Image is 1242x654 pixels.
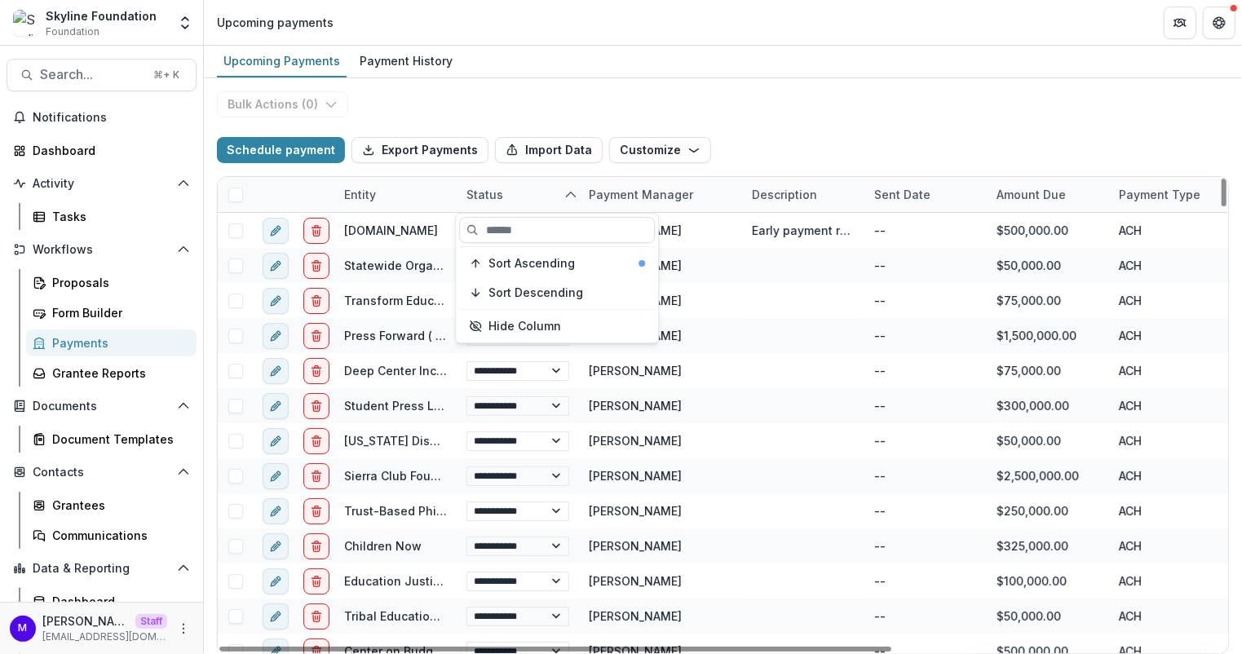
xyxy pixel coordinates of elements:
div: [PERSON_NAME] [589,608,682,625]
button: Hide Column [459,313,655,339]
div: Entity [334,177,457,212]
div: Payment Type [1109,186,1210,203]
button: Get Help [1203,7,1235,39]
div: ACH [1109,493,1231,528]
a: Press Forward ( a project of the Miami Foundation) [344,329,633,342]
a: Upcoming Payments [217,46,347,77]
a: Student Press Law Center [344,399,493,413]
button: delete [303,603,329,630]
div: ACH [1109,318,1231,353]
button: Open Contacts [7,459,197,485]
div: $50,000.00 [987,423,1109,458]
span: Data & Reporting [33,562,170,576]
div: Dashboard [52,593,183,610]
div: Payment Manager [579,186,703,203]
button: edit [263,393,289,419]
button: edit [263,288,289,314]
a: [US_STATE] Disability Coalition [344,434,519,448]
button: edit [263,218,289,244]
div: -- [864,423,987,458]
div: ACH [1109,248,1231,283]
div: ACH [1109,528,1231,563]
div: Tasks [52,208,183,225]
div: Skyline Foundation [46,7,157,24]
span: Contacts [33,466,170,479]
div: ACH [1109,423,1231,458]
div: -- [864,283,987,318]
div: Description [742,177,864,212]
button: Partners [1164,7,1196,39]
a: Document Templates [26,426,197,453]
div: Proposals [52,274,183,291]
div: [PERSON_NAME] [589,397,682,414]
a: Dashboard [26,588,197,615]
button: Sort Descending [459,280,655,306]
div: Sent Date [864,177,987,212]
button: edit [263,358,289,384]
div: Upcoming payments [217,14,334,31]
button: Open Workflows [7,236,197,263]
img: Skyline Foundation [13,10,39,36]
svg: sorted ascending [564,188,577,201]
button: edit [263,463,289,489]
div: Sent Date [864,186,940,203]
div: Payments [52,334,183,351]
div: Grantees [52,497,183,514]
button: edit [263,568,289,594]
a: Tribal Education Alliance (project of [GEOGRAPHIC_DATA]) [344,609,672,623]
div: $250,000.00 [987,493,1109,528]
div: ACH [1109,458,1231,493]
div: ACH [1109,283,1231,318]
div: -- [864,563,987,599]
button: Schedule payment [217,137,345,163]
div: -- [864,353,987,388]
a: Grantee Reports [26,360,197,387]
p: [PERSON_NAME] [42,612,129,630]
div: $300,000.00 [987,388,1109,423]
div: [PERSON_NAME] [589,537,682,555]
div: Status [457,177,579,212]
div: $500,000.00 [987,213,1109,248]
a: Form Builder [26,299,197,326]
div: ACH [1109,388,1231,423]
div: $100,000.00 [987,563,1109,599]
span: Foundation [46,24,99,39]
button: edit [263,323,289,349]
div: $2,500,000.00 [987,458,1109,493]
a: [DOMAIN_NAME] [344,223,438,237]
div: -- [864,599,987,634]
span: Search... [40,67,144,82]
div: Form Builder [52,304,183,321]
span: Activity [33,177,170,191]
div: Maddie [19,623,28,634]
div: Payment History [353,49,459,73]
a: Transform Education - [US_STATE] (project Center of Southwest Culture Inc) [344,294,778,307]
a: Education Justice Alliance [344,574,496,588]
nav: breadcrumb [210,11,340,34]
button: delete [303,533,329,559]
button: edit [263,253,289,279]
div: [PERSON_NAME] [589,432,682,449]
div: $75,000.00 [987,353,1109,388]
div: ⌘ + K [150,66,183,84]
span: Sort Ascending [488,257,575,271]
button: edit [263,428,289,454]
button: delete [303,358,329,384]
div: Dashboard [33,142,183,159]
div: ACH [1109,213,1231,248]
button: edit [263,603,289,630]
button: Open entity switcher [174,7,197,39]
button: delete [303,428,329,454]
button: edit [263,498,289,524]
button: Bulk Actions (0) [217,91,348,117]
button: delete [303,253,329,279]
a: Proposals [26,269,197,296]
div: -- [864,388,987,423]
div: Amount Due [987,186,1076,203]
div: Document Templates [52,431,183,448]
div: Payment Type [1109,177,1231,212]
div: ACH [1109,563,1231,599]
